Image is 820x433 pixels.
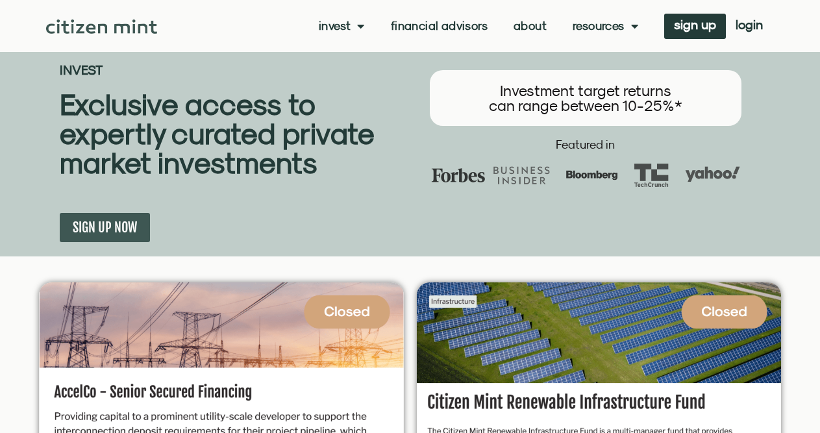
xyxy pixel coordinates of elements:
a: Resources [573,19,638,32]
a: SIGN UP NOW [60,213,150,242]
a: Invest [319,19,365,32]
h3: Investment target returns can range between 10-25%* [443,83,728,113]
a: login [726,14,773,39]
span: login [736,20,763,29]
nav: Menu [319,19,638,32]
a: Financial Advisors [391,19,488,32]
b: Exclusive access to expertly curated private market investments [60,87,374,180]
img: Citizen Mint [46,19,157,34]
span: SIGN UP NOW [73,219,137,236]
h2: INVEST [60,64,410,77]
a: sign up [664,14,726,39]
span: sign up [674,20,716,29]
h2: Featured in [417,139,754,151]
a: About [514,19,547,32]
